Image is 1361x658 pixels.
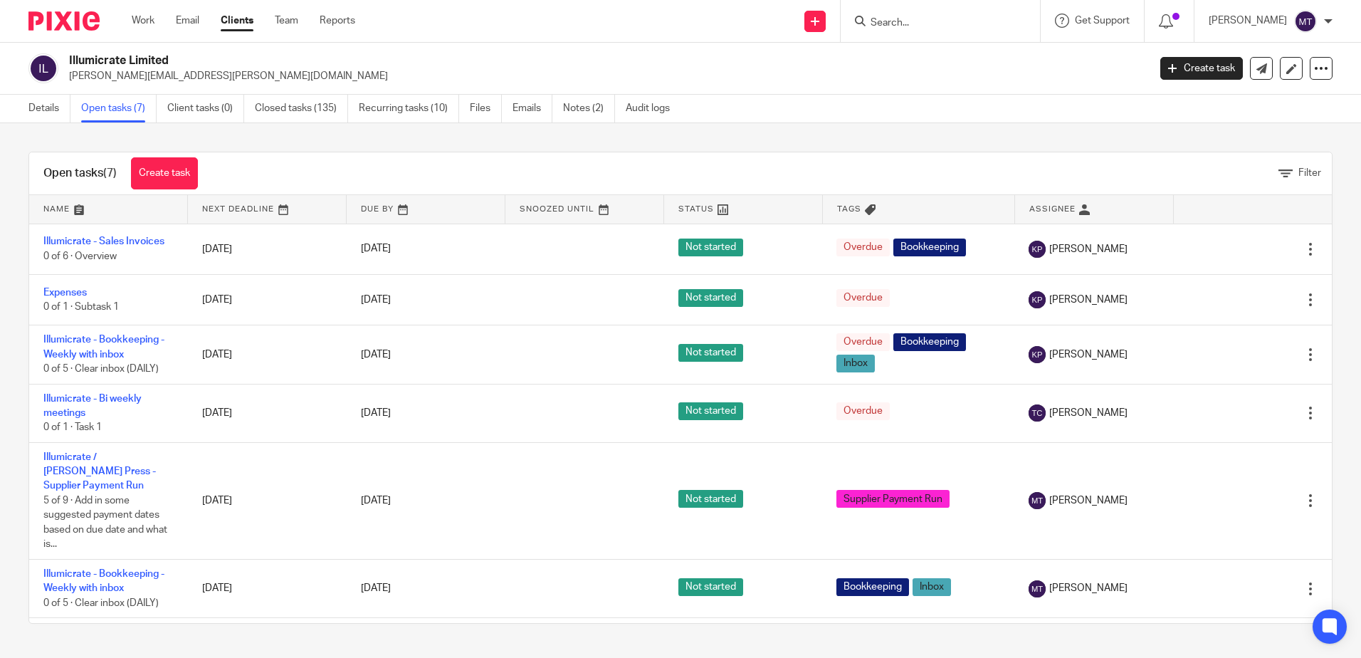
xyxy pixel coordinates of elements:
[1075,16,1130,26] span: Get Support
[361,350,391,360] span: [DATE]
[1029,346,1046,363] img: svg%3E
[81,95,157,122] a: Open tasks (7)
[1029,241,1046,258] img: svg%3E
[275,14,298,28] a: Team
[188,384,347,442] td: [DATE]
[361,496,391,506] span: [DATE]
[1029,291,1046,308] img: svg%3E
[836,289,890,307] span: Overdue
[678,205,714,213] span: Status
[520,205,594,213] span: Snoozed Until
[176,14,199,28] a: Email
[43,598,159,608] span: 0 of 5 · Clear inbox (DAILY)
[678,344,743,362] span: Not started
[320,14,355,28] a: Reports
[167,95,244,122] a: Client tasks (0)
[678,402,743,420] span: Not started
[836,239,890,256] span: Overdue
[131,157,198,189] a: Create task
[43,166,117,181] h1: Open tasks
[43,452,156,491] a: Illumicrate / [PERSON_NAME] Press - Supplier Payment Run
[188,325,347,384] td: [DATE]
[513,95,552,122] a: Emails
[1029,404,1046,422] img: svg%3E
[361,295,391,305] span: [DATE]
[359,95,459,122] a: Recurring tasks (10)
[678,289,743,307] span: Not started
[893,333,966,351] span: Bookkeeping
[43,569,164,593] a: Illumicrate - Bookkeeping - Weekly with inbox
[836,333,890,351] span: Overdue
[188,274,347,325] td: [DATE]
[361,244,391,254] span: [DATE]
[43,364,159,374] span: 0 of 5 · Clear inbox (DAILY)
[188,442,347,559] td: [DATE]
[188,560,347,618] td: [DATE]
[43,302,119,312] span: 0 of 1 · Subtask 1
[43,236,164,246] a: Illumicrate - Sales Invoices
[1049,493,1128,508] span: [PERSON_NAME]
[913,578,951,596] span: Inbox
[836,578,909,596] span: Bookkeeping
[255,95,348,122] a: Closed tasks (135)
[43,288,87,298] a: Expenses
[1049,581,1128,595] span: [PERSON_NAME]
[470,95,502,122] a: Files
[43,251,117,261] span: 0 of 6 · Overview
[678,239,743,256] span: Not started
[43,394,142,418] a: Illumicrate - Bi weekly meetings
[28,11,100,31] img: Pixie
[836,355,875,372] span: Inbox
[43,496,167,550] span: 5 of 9 · Add in some suggested payment dates based on due date and what is...
[836,490,950,508] span: Supplier Payment Run
[43,422,102,432] span: 0 of 1 · Task 1
[1049,242,1128,256] span: [PERSON_NAME]
[626,95,680,122] a: Audit logs
[221,14,253,28] a: Clients
[1029,580,1046,597] img: svg%3E
[1049,348,1128,362] span: [PERSON_NAME]
[69,53,925,68] h2: Illumicrate Limited
[43,335,164,359] a: Illumicrate - Bookkeeping - Weekly with inbox
[1029,492,1046,509] img: svg%3E
[1294,10,1317,33] img: svg%3E
[893,239,966,256] span: Bookkeeping
[837,205,861,213] span: Tags
[28,95,70,122] a: Details
[563,95,615,122] a: Notes (2)
[132,14,154,28] a: Work
[188,224,347,274] td: [DATE]
[28,53,58,83] img: svg%3E
[1160,57,1243,80] a: Create task
[69,69,1139,83] p: [PERSON_NAME][EMAIL_ADDRESS][PERSON_NAME][DOMAIN_NAME]
[103,167,117,179] span: (7)
[1049,293,1128,307] span: [PERSON_NAME]
[361,584,391,594] span: [DATE]
[869,17,997,30] input: Search
[361,408,391,418] span: [DATE]
[1209,14,1287,28] p: [PERSON_NAME]
[678,490,743,508] span: Not started
[1049,406,1128,420] span: [PERSON_NAME]
[1298,168,1321,178] span: Filter
[678,578,743,596] span: Not started
[836,402,890,420] span: Overdue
